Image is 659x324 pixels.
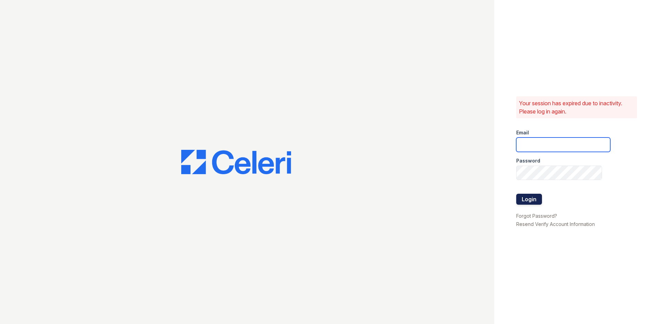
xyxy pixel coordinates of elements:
[516,157,540,164] label: Password
[516,194,542,205] button: Login
[181,150,291,175] img: CE_Logo_Blue-a8612792a0a2168367f1c8372b55b34899dd931a85d93a1a3d3e32e68fde9ad4.png
[516,213,557,219] a: Forgot Password?
[516,221,595,227] a: Resend Verify Account Information
[516,129,529,136] label: Email
[519,99,634,116] p: Your session has expired due to inactivity. Please log in again.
